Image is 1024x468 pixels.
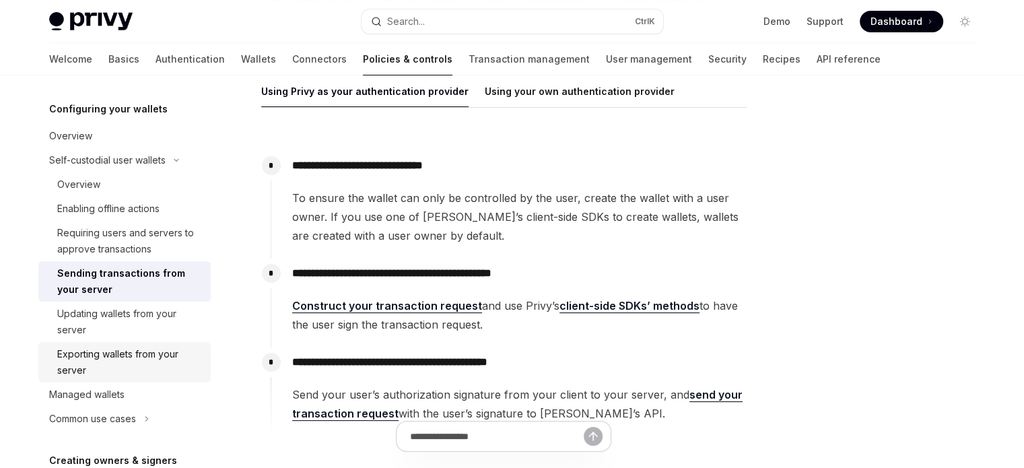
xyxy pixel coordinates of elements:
a: Demo [763,15,790,28]
a: Overview [38,172,211,197]
a: Wallets [241,43,276,75]
button: Using Privy as your authentication provider [261,75,469,107]
a: User management [606,43,692,75]
div: Sending transactions from your server [57,265,203,298]
span: Dashboard [871,15,922,28]
a: Welcome [49,43,92,75]
img: light logo [49,12,133,31]
a: Recipes [763,43,800,75]
a: Transaction management [469,43,590,75]
div: Search... [387,13,425,30]
a: Construct your transaction request [292,299,482,313]
a: client-side SDKs’ methods [559,299,699,313]
a: Security [708,43,747,75]
a: Support [807,15,844,28]
div: Self-custodial user wallets [49,152,166,168]
a: Enabling offline actions [38,197,211,221]
a: Overview [38,124,211,148]
div: Requiring users and servers to approve transactions [57,225,203,257]
div: Exporting wallets from your server [57,346,203,378]
button: Search...CtrlK [362,9,663,34]
span: To ensure the wallet can only be controlled by the user, create the wallet with a user owner. If ... [292,189,746,245]
a: Updating wallets from your server [38,302,211,342]
span: Ctrl K [635,16,655,27]
span: Send your user’s authorization signature from your client to your server, and with the user’s sig... [292,385,746,423]
button: Toggle dark mode [954,11,976,32]
div: Overview [57,176,100,193]
div: Updating wallets from your server [57,306,203,338]
a: Policies & controls [363,43,452,75]
a: Sending transactions from your server [38,261,211,302]
div: Common use cases [49,411,136,427]
a: Exporting wallets from your server [38,342,211,382]
div: Managed wallets [49,387,125,403]
div: Enabling offline actions [57,201,160,217]
a: Requiring users and servers to approve transactions [38,221,211,261]
button: Using your own authentication provider [485,75,675,107]
a: API reference [817,43,881,75]
h5: Configuring your wallets [49,101,168,117]
a: Connectors [292,43,347,75]
button: Send message [584,427,603,446]
span: and use Privy’s to have the user sign the transaction request. [292,296,746,334]
div: Overview [49,128,92,144]
a: Basics [108,43,139,75]
a: Authentication [156,43,225,75]
a: Dashboard [860,11,943,32]
a: Managed wallets [38,382,211,407]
